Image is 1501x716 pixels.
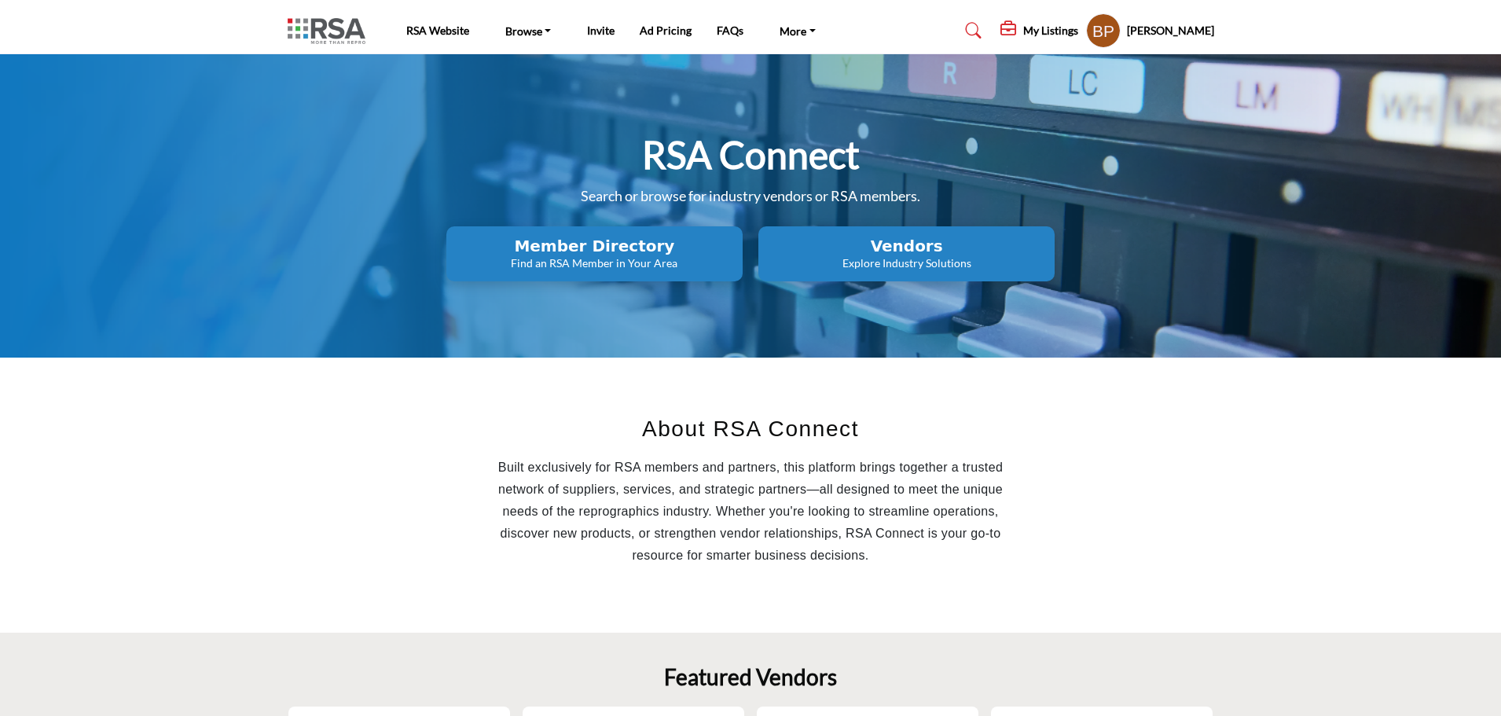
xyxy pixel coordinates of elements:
[1086,13,1121,48] button: Show hide supplier dropdown
[664,664,837,691] h2: Featured Vendors
[480,457,1022,567] p: Built exclusively for RSA members and partners, this platform brings together a trusted network o...
[642,130,860,179] h1: RSA Connect
[581,187,920,204] span: Search or browse for industry vendors or RSA members.
[1023,24,1078,38] h5: My Listings
[494,20,563,42] a: Browse
[288,18,373,44] img: Site Logo
[769,20,827,42] a: More
[763,255,1050,271] p: Explore Industry Solutions
[406,24,469,37] a: RSA Website
[451,255,738,271] p: Find an RSA Member in Your Area
[758,226,1055,281] button: Vendors Explore Industry Solutions
[451,237,738,255] h2: Member Directory
[950,18,992,43] a: Search
[480,413,1022,446] h2: About RSA Connect
[587,24,615,37] a: Invite
[640,24,692,37] a: Ad Pricing
[1000,21,1078,40] div: My Listings
[446,226,743,281] button: Member Directory Find an RSA Member in Your Area
[717,24,743,37] a: FAQs
[1127,23,1214,39] h5: [PERSON_NAME]
[763,237,1050,255] h2: Vendors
